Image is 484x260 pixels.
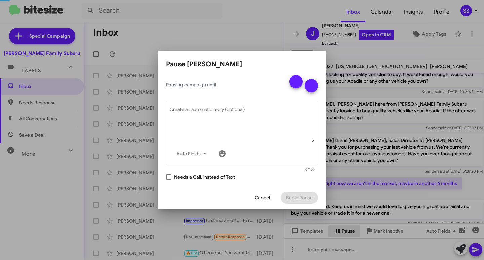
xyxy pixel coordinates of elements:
[305,168,315,172] mat-hint: 0/450
[286,192,313,204] span: Begin Pause
[174,173,235,181] span: Needs a Call, instead of Text
[166,59,318,70] h2: Pause [PERSON_NAME]
[255,192,270,204] span: Cancel
[166,81,284,88] span: Pausing campaign until
[171,148,214,160] button: Auto Fields
[249,192,275,204] button: Cancel
[281,192,318,204] button: Begin Pause
[176,148,209,160] span: Auto Fields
